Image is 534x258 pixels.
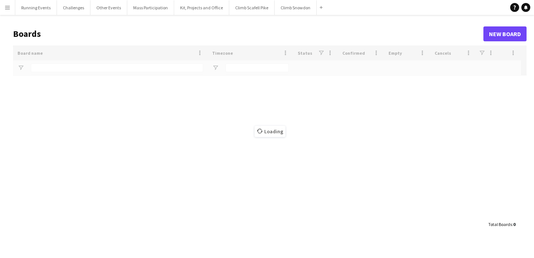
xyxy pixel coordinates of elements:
div: : [488,217,515,232]
button: Mass Participation [127,0,174,15]
span: 0 [513,222,515,227]
a: New Board [483,26,527,41]
button: Climb Snowdon [275,0,317,15]
button: Challenges [57,0,90,15]
button: Other Events [90,0,127,15]
button: Climb Scafell Pike [229,0,275,15]
span: Loading [255,126,285,137]
button: Running Events [15,0,57,15]
button: Kit, Projects and Office [174,0,229,15]
h1: Boards [13,28,483,39]
span: Total Boards [488,222,512,227]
